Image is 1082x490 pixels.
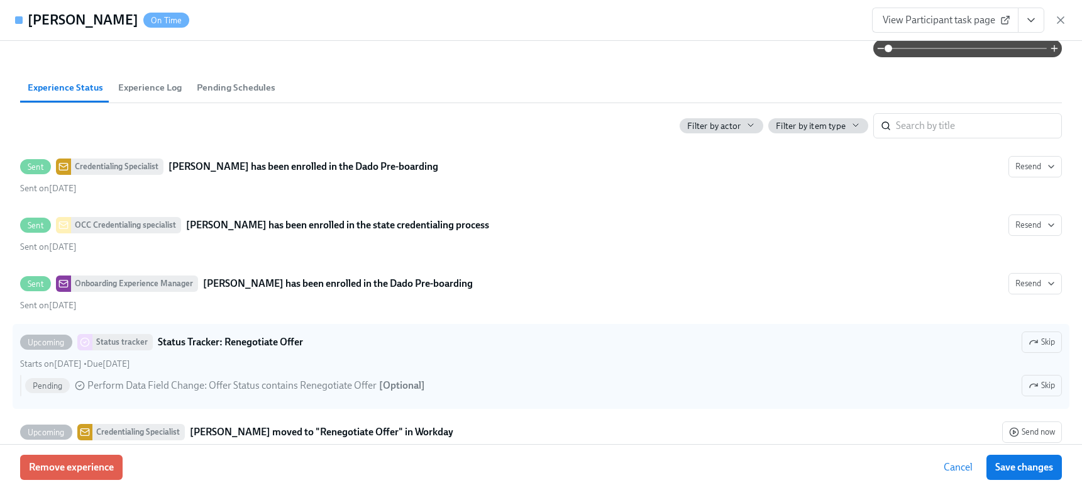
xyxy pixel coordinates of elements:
[20,338,72,347] span: Upcoming
[158,335,303,350] strong: Status Tracker: Renegotiate Offer
[1008,273,1062,294] button: SentOnboarding Experience Manager[PERSON_NAME] has been enrolled in the Dado Pre-boardingSent on[...
[186,218,489,233] strong: [PERSON_NAME] has been enrolled in the state credentialing process
[29,461,114,474] span: Remove experience
[1022,375,1062,396] button: UpcomingStatus trackerStatus Tracker: Renegotiate OfferSkipStarts on[DATE] •Due[DATE] PendingPerf...
[168,159,438,174] strong: [PERSON_NAME] has been enrolled in the Dado Pre-boarding
[87,359,130,369] span: Wednesday, September 3rd 2025, 10:00 am
[20,428,72,437] span: Upcoming
[71,217,181,233] div: OCC Credentialing specialist
[190,425,453,440] strong: [PERSON_NAME] moved to "Renegotiate Offer" in Workday
[20,279,51,289] span: Sent
[1018,8,1044,33] button: View task page
[1015,219,1055,231] span: Resend
[197,81,275,95] span: Pending Schedules
[118,81,182,95] span: Experience Log
[1002,421,1062,443] button: UpcomingCredentialing Specialist[PERSON_NAME] moved to "Renegotiate Offer" in WorkdayAfter comple...
[71,159,163,175] div: Credentialing Specialist
[87,379,377,393] span: Perform Data Field Change :
[20,358,130,370] div: •
[379,379,425,393] div: [ Optional ]
[28,11,138,30] h4: [PERSON_NAME]
[995,461,1053,474] span: Save changes
[944,461,973,474] span: Cancel
[935,455,981,480] button: Cancel
[20,455,123,480] button: Remove experience
[1015,160,1055,173] span: Resend
[1008,156,1062,177] button: SentCredentialing Specialist[PERSON_NAME] has been enrolled in the Dado Pre-boardingSent on[DATE]
[209,379,377,391] span: Offer Status contains Renegotiate Offer
[872,8,1019,33] a: View Participant task page
[92,424,185,440] div: Credentialing Specialist
[986,455,1062,480] button: Save changes
[20,221,51,230] span: Sent
[20,162,51,172] span: Sent
[71,276,198,292] div: Onboarding Experience Manager
[776,120,846,132] span: Filter by item type
[28,81,103,95] span: Experience Status
[680,118,763,133] button: Filter by actor
[1029,336,1055,348] span: Skip
[1015,277,1055,290] span: Resend
[768,118,868,133] button: Filter by item type
[896,113,1062,138] input: Search by title
[25,381,70,391] span: Pending
[92,334,153,350] div: Status tracker
[20,359,82,369] span: Tuesday, September 2nd 2025, 10:00 am
[1022,331,1062,353] button: UpcomingStatus trackerStatus Tracker: Renegotiate OfferStarts on[DATE] •Due[DATE] PendingPerform ...
[1009,426,1055,438] span: Send now
[20,242,77,252] span: Tuesday, September 2nd 2025, 1:21 pm
[1029,379,1055,392] span: Skip
[1008,214,1062,236] button: SentOCC Credentialing specialist[PERSON_NAME] has been enrolled in the state credentialing proces...
[883,14,1008,26] span: View Participant task page
[203,276,473,291] strong: [PERSON_NAME] has been enrolled in the Dado Pre-boarding
[20,183,77,194] span: Tuesday, September 2nd 2025, 1:21 pm
[143,16,189,25] span: On Time
[687,120,741,132] span: Filter by actor
[20,300,77,311] span: Tuesday, September 2nd 2025, 1:21 pm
